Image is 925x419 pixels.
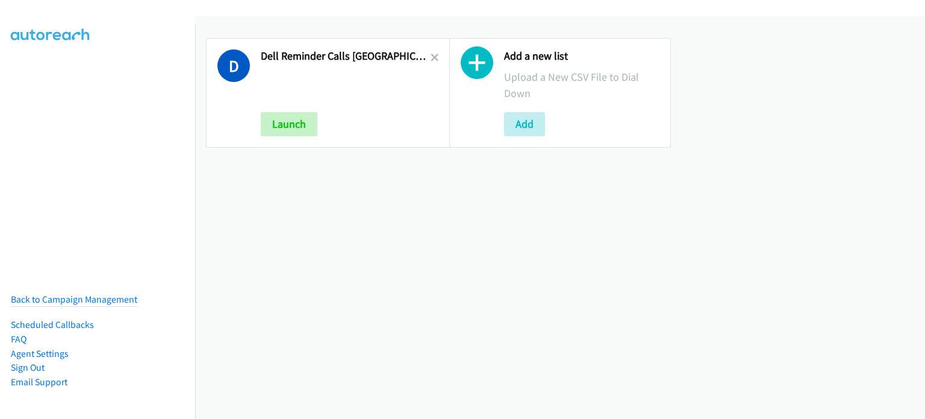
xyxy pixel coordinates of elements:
h1: D [217,49,250,82]
a: Back to Campaign Management [11,294,137,305]
a: Email Support [11,376,67,388]
h2: Add a new list [504,49,659,63]
button: Add [504,112,545,136]
p: Upload a New CSV File to Dial Down [504,69,659,101]
a: Scheduled Callbacks [11,319,94,330]
a: Sign Out [11,362,45,373]
h2: Dell Reminder Calls [GEOGRAPHIC_DATA] Tues 1 [261,49,431,63]
button: Launch [261,112,317,136]
a: Agent Settings [11,348,69,359]
a: FAQ [11,333,26,345]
